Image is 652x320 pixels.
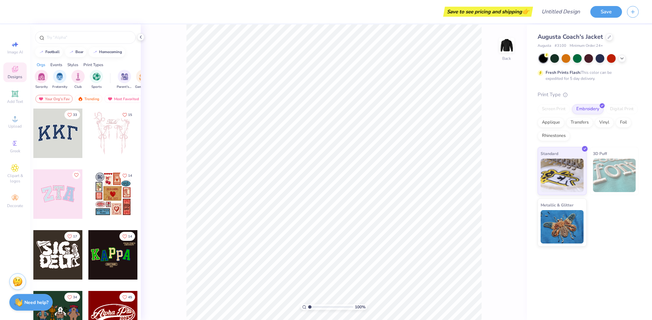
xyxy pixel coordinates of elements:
span: 15 [128,113,132,117]
span: Standard [541,150,558,157]
img: Game Day Image [139,73,147,81]
img: Back [500,39,513,52]
span: Fraternity [52,85,67,90]
span: 34 [73,296,77,299]
div: filter for Parent's Weekend [117,70,132,90]
img: trend_line.gif [92,50,98,54]
div: Transfers [566,118,593,128]
span: Sports [91,85,102,90]
div: Your Org's Fav [35,95,73,103]
div: Back [502,55,511,61]
div: Trending [75,95,102,103]
img: most_fav.gif [38,97,44,101]
div: filter for Sorority [35,70,48,90]
span: Augusta [538,43,551,49]
img: trend_line.gif [69,50,74,54]
div: This color can be expedited for 5 day delivery. [546,69,628,82]
img: Fraternity Image [56,73,63,81]
button: filter button [71,70,85,90]
span: 3D Puff [593,150,607,157]
span: 45 [128,296,132,299]
div: Orgs [37,62,45,68]
span: Augusta Coach's Jacket [538,33,603,41]
img: 3D Puff [593,159,636,192]
img: trend_line.gif [39,50,44,54]
strong: Need help? [24,299,48,306]
span: 100 % [355,304,366,310]
button: Save [590,6,622,18]
span: Metallic & Glitter [541,201,574,208]
div: filter for Sports [90,70,103,90]
img: Metallic & Glitter [541,210,584,244]
button: filter button [117,70,132,90]
button: Like [72,171,80,179]
div: bear [75,50,83,54]
div: Applique [538,118,564,128]
strong: Fresh Prints Flash: [546,70,581,75]
button: filter button [90,70,103,90]
span: Club [74,85,82,90]
button: Like [64,110,80,119]
img: Parent's Weekend Image [121,73,128,81]
img: most_fav.gif [107,97,113,101]
button: filter button [135,70,150,90]
span: Clipart & logos [3,173,27,184]
div: filter for Club [71,70,85,90]
button: Like [119,232,135,241]
div: Styles [67,62,78,68]
button: Like [119,171,135,180]
span: Add Text [7,99,23,104]
div: Screen Print [538,104,570,114]
div: Embroidery [572,104,604,114]
div: Print Types [83,62,103,68]
button: filter button [52,70,67,90]
input: Try "Alpha" [46,34,131,41]
span: Game Day [135,85,150,90]
span: Sorority [35,85,48,90]
div: football [45,50,60,54]
span: Designs [8,74,22,79]
span: Decorate [7,203,23,208]
span: 17 [73,235,77,238]
span: Greek [10,148,20,154]
div: Print Type [538,91,639,99]
div: Digital Print [606,104,638,114]
span: 👉 [522,7,529,15]
button: Like [64,232,80,241]
div: homecoming [99,50,122,54]
span: Parent's Weekend [117,85,132,90]
div: Most Favorited [104,95,142,103]
button: football [35,47,63,57]
button: Like [64,293,80,302]
button: Like [119,293,135,302]
button: homecoming [89,47,125,57]
div: Events [50,62,62,68]
button: bear [65,47,86,57]
img: Sports Image [93,73,100,81]
div: Vinyl [595,118,614,128]
div: Save to see pricing and shipping [445,7,531,17]
div: filter for Game Day [135,70,150,90]
span: Minimum Order: 24 + [570,43,603,49]
span: 33 [73,113,77,117]
span: Image AI [7,49,23,55]
span: # 3100 [555,43,566,49]
span: 14 [128,174,132,177]
img: Standard [541,159,584,192]
button: filter button [35,70,48,90]
div: filter for Fraternity [52,70,67,90]
button: Like [119,110,135,119]
img: Club Image [74,73,82,81]
img: trending.gif [78,97,83,101]
span: Upload [8,124,22,129]
img: Sorority Image [38,73,45,81]
div: Rhinestones [538,131,570,141]
input: Untitled Design [536,5,585,18]
span: 14 [128,235,132,238]
div: Foil [616,118,631,128]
